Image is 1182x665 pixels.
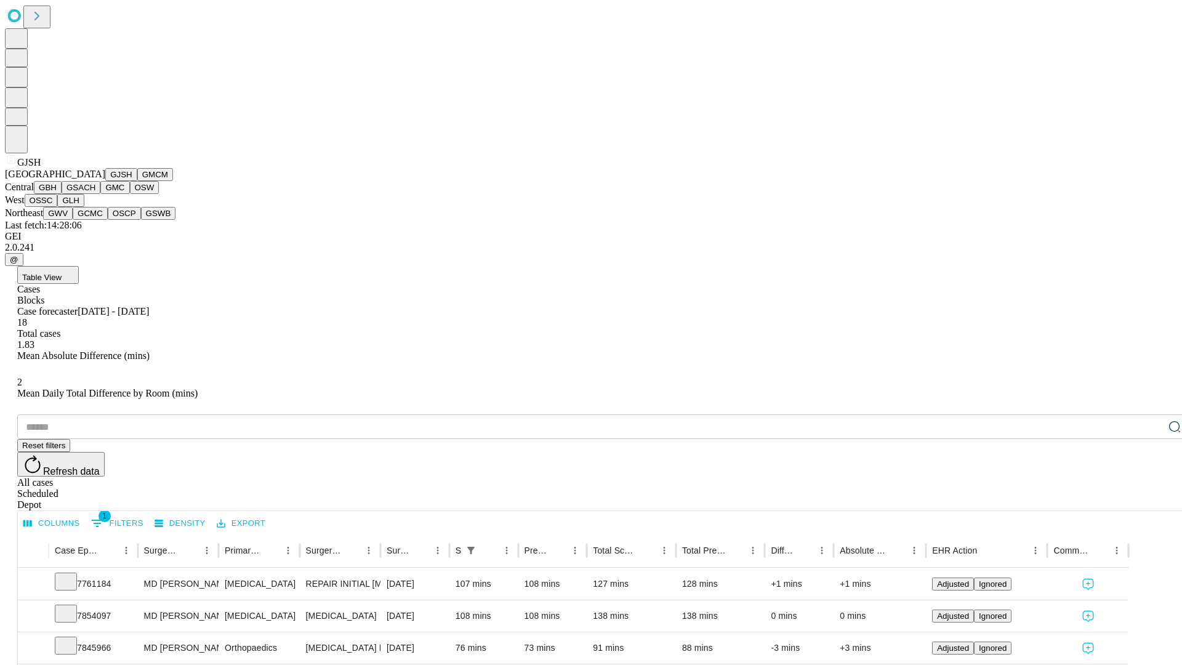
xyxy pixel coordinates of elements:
div: [MEDICAL_DATA] [306,600,374,632]
button: GLH [57,194,84,207]
span: Last fetch: 14:28:06 [5,220,82,230]
div: Predicted In Room Duration [525,546,549,555]
div: 128 mins [682,568,759,600]
div: GEI [5,231,1177,242]
button: Menu [198,542,215,559]
button: Sort [549,542,566,559]
button: Sort [1091,542,1108,559]
button: Menu [906,542,923,559]
div: 76 mins [456,632,512,664]
div: 138 mins [682,600,759,632]
button: Menu [498,542,515,559]
span: 1.83 [17,339,34,350]
span: Case forecaster [17,306,78,316]
div: REPAIR INITIAL [MEDICAL_DATA] REDUCIBLE AGE [DEMOGRAPHIC_DATA] OR MORE [306,568,374,600]
div: MD [PERSON_NAME] [PERSON_NAME] [144,632,212,664]
button: Table View [17,266,79,284]
button: Adjusted [932,610,974,623]
span: Adjusted [937,611,969,621]
button: GSACH [62,181,100,194]
div: [DATE] [387,632,443,664]
div: [DATE] [387,600,443,632]
button: Menu [1108,542,1125,559]
button: Adjusted [932,642,974,655]
span: Northeast [5,208,43,218]
button: Reset filters [17,439,70,452]
span: 18 [17,317,27,328]
div: 108 mins [525,600,581,632]
div: MD [PERSON_NAME] E Md [144,600,212,632]
button: Sort [100,542,118,559]
span: Refresh data [43,466,100,477]
div: Scheduled In Room Duration [456,546,461,555]
div: 7854097 [55,600,132,632]
div: Primary Service [225,546,260,555]
span: @ [10,255,18,264]
button: Menu [429,542,446,559]
button: Ignored [974,642,1011,655]
div: Orthopaedics [225,632,293,664]
button: Sort [481,542,498,559]
button: Sort [978,542,995,559]
div: 1 active filter [462,542,480,559]
button: Export [214,514,268,533]
span: Mean Absolute Difference (mins) [17,350,150,361]
span: Ignored [979,611,1007,621]
button: Sort [727,542,744,559]
span: Total cases [17,328,60,339]
div: 73 mins [525,632,581,664]
button: Sort [412,542,429,559]
button: Expand [24,606,42,627]
button: Menu [656,542,673,559]
button: OSCP [108,207,141,220]
div: 2.0.241 [5,242,1177,253]
button: GSWB [141,207,176,220]
div: 108 mins [456,600,512,632]
span: Mean Daily Total Difference by Room (mins) [17,388,198,398]
button: Menu [813,542,830,559]
button: GCMC [73,207,108,220]
button: Menu [360,542,377,559]
div: 108 mins [525,568,581,600]
span: Table View [22,273,62,282]
span: Ignored [979,643,1007,653]
div: 7761184 [55,568,132,600]
button: Sort [638,542,656,559]
div: [DATE] [387,568,443,600]
div: [MEDICAL_DATA] MEDIAL OR LATERAL MENISCECTOMY [306,632,374,664]
span: West [5,195,25,205]
button: Expand [24,574,42,595]
button: GJSH [105,168,137,181]
button: Menu [744,542,762,559]
button: Sort [343,542,360,559]
button: Ignored [974,610,1011,623]
button: Sort [888,542,906,559]
button: OSW [130,181,159,194]
div: Absolute Difference [840,546,887,555]
button: @ [5,253,23,266]
button: Refresh data [17,452,105,477]
button: Sort [181,542,198,559]
div: Difference [771,546,795,555]
div: 0 mins [840,600,920,632]
div: Surgeon Name [144,546,180,555]
span: Central [5,182,34,192]
div: 91 mins [593,632,670,664]
button: GBH [34,181,62,194]
div: 138 mins [593,600,670,632]
span: Adjusted [937,643,969,653]
button: Select columns [20,514,83,533]
div: Comments [1053,546,1089,555]
div: [MEDICAL_DATA] [225,568,293,600]
span: Reset filters [22,441,65,450]
span: Adjusted [937,579,969,589]
div: Total Predicted Duration [682,546,726,555]
span: 2 [17,377,22,387]
button: Ignored [974,578,1011,590]
div: EHR Action [932,546,977,555]
div: +1 mins [840,568,920,600]
button: Show filters [462,542,480,559]
div: [MEDICAL_DATA] [225,600,293,632]
div: Case Epic Id [55,546,99,555]
button: Sort [796,542,813,559]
